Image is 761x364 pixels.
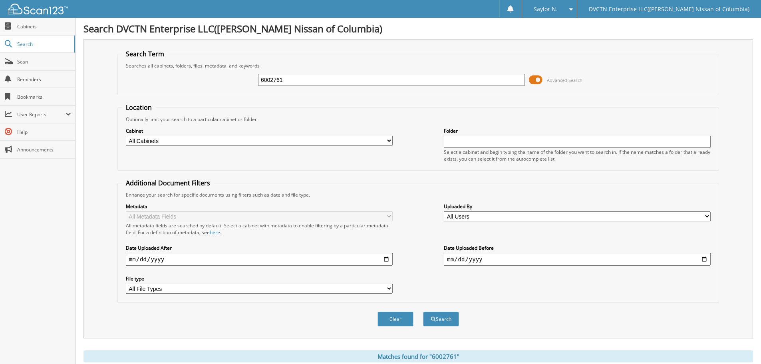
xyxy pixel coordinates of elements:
[126,275,393,282] label: File type
[126,203,393,210] label: Metadata
[126,245,393,251] label: Date Uploaded After
[122,191,715,198] div: Enhance your search for specific documents using filters such as date and file type.
[122,179,214,187] legend: Additional Document Filters
[423,312,459,326] button: Search
[17,111,66,118] span: User Reports
[17,76,71,83] span: Reminders
[534,7,558,12] span: Saylor N.
[17,41,70,48] span: Search
[122,116,715,123] div: Optionally limit your search to a particular cabinet or folder
[126,222,393,236] div: All metadata fields are searched by default. Select a cabinet with metadata to enable filtering b...
[17,146,71,153] span: Announcements
[122,103,156,112] legend: Location
[547,77,582,83] span: Advanced Search
[126,253,393,266] input: start
[444,203,711,210] label: Uploaded By
[378,312,413,326] button: Clear
[83,350,753,362] div: Matches found for "6002761"
[83,22,753,35] h1: Search DVCTN Enterprise LLC([PERSON_NAME] Nissan of Columbia)
[8,4,68,14] img: scan123-logo-white.svg
[17,23,71,30] span: Cabinets
[444,127,711,134] label: Folder
[122,50,168,58] legend: Search Term
[17,129,71,135] span: Help
[210,229,220,236] a: here
[444,149,711,162] div: Select a cabinet and begin typing the name of the folder you want to search in. If the name match...
[589,7,749,12] span: DVCTN Enterprise LLC([PERSON_NAME] Nissan of Columbia)
[444,253,711,266] input: end
[17,58,71,65] span: Scan
[444,245,711,251] label: Date Uploaded Before
[17,93,71,100] span: Bookmarks
[122,62,715,69] div: Searches all cabinets, folders, files, metadata, and keywords
[126,127,393,134] label: Cabinet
